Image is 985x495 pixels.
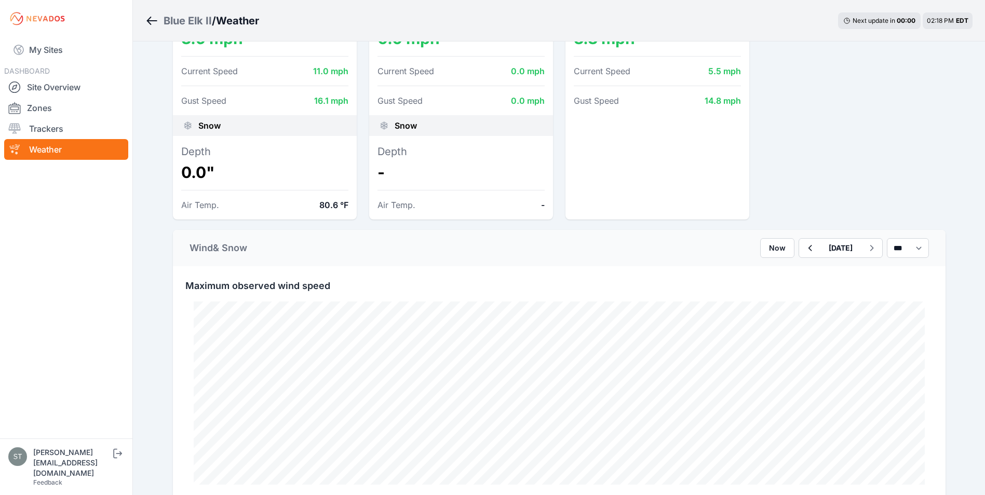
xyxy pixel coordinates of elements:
[574,94,619,107] dt: Gust Speed
[212,13,216,28] span: /
[33,447,111,478] div: [PERSON_NAME][EMAIL_ADDRESS][DOMAIN_NAME]
[181,199,219,211] dt: Air Temp.
[708,65,741,77] dd: 5.5 mph
[4,77,128,98] a: Site Overview
[897,17,915,25] div: 00 : 00
[395,119,417,132] span: Snow
[853,17,895,24] span: Next update in
[198,119,221,132] span: Snow
[574,65,630,77] dt: Current Speed
[377,163,545,182] dd: -
[377,94,423,107] dt: Gust Speed
[4,118,128,139] a: Trackers
[4,98,128,118] a: Zones
[4,37,128,62] a: My Sites
[541,199,545,211] dd: -
[313,65,348,77] dd: 11.0 mph
[760,238,794,258] button: Now
[33,478,62,486] a: Feedback
[511,94,545,107] dd: 0.0 mph
[927,17,954,24] span: 02:18 PM
[956,17,968,24] span: EDT
[8,10,66,27] img: Nevados
[181,94,226,107] dt: Gust Speed
[377,65,434,77] dt: Current Speed
[377,199,415,211] dt: Air Temp.
[181,163,348,182] dd: 0.0"
[820,239,861,257] button: [DATE]
[181,65,238,77] dt: Current Speed
[173,266,946,293] div: Maximum observed wind speed
[164,13,212,28] a: Blue Elk II
[145,7,259,34] nav: Breadcrumb
[4,139,128,160] a: Weather
[377,144,545,159] dt: Depth
[4,66,50,75] span: DASHBOARD
[314,94,348,107] dd: 16.1 mph
[190,241,247,255] div: Wind & Snow
[319,199,348,211] dd: 80.6 °F
[216,13,259,28] h3: Weather
[511,65,545,77] dd: 0.0 mph
[181,144,348,159] dt: Depth
[8,447,27,466] img: steve@nevados.solar
[705,94,741,107] dd: 14.8 mph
